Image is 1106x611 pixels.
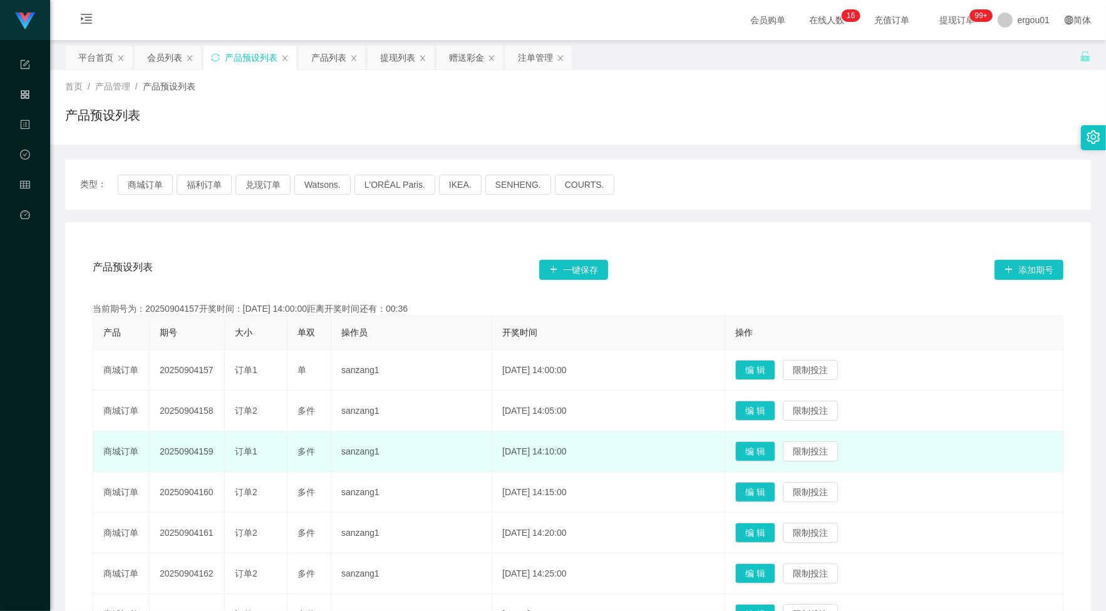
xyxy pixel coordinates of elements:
button: Watsons. [294,175,351,195]
span: 操作 [735,327,753,337]
i: 图标: close [419,54,426,62]
span: 订单2 [235,568,257,578]
i: 图标: profile [20,114,30,139]
td: [DATE] 14:00:00 [492,350,725,391]
div: 赠送彩金 [449,46,484,69]
td: 商城订单 [93,431,150,472]
button: 编 辑 [735,360,775,380]
div: 平台首页 [78,46,113,69]
td: sanzang1 [331,431,492,472]
span: 多件 [297,446,315,456]
span: 多件 [297,406,315,416]
span: 在线人数 [804,16,851,24]
td: sanzang1 [331,513,492,553]
button: 限制投注 [783,563,838,583]
i: 图标: close [281,54,289,62]
button: SENHENG. [485,175,551,195]
button: 限制投注 [783,441,838,461]
i: 图标: sync [211,53,220,62]
i: 图标: table [20,174,30,199]
span: 产品 [103,327,121,337]
td: 商城订单 [93,350,150,391]
i: 图标: setting [1087,130,1100,144]
a: 图标: dashboard平台首页 [20,203,30,329]
i: 图标: close [117,54,125,62]
td: sanzang1 [331,472,492,513]
span: 产品管理 [95,81,130,91]
td: [DATE] 14:15:00 [492,472,725,513]
span: 数据中心 [20,150,30,262]
span: 操作员 [341,327,368,337]
i: 图标: close [350,54,358,62]
button: 限制投注 [783,401,838,421]
button: 限制投注 [783,523,838,543]
span: 产品管理 [20,90,30,202]
span: 期号 [160,327,177,337]
span: 单双 [297,327,315,337]
i: 图标: unlock [1080,51,1091,62]
i: 图标: close [557,54,564,62]
td: 商城订单 [93,472,150,513]
span: 订单1 [235,365,257,375]
span: 会员管理 [20,180,30,292]
button: COURTS. [555,175,614,195]
td: 20250904157 [150,350,225,391]
td: sanzang1 [331,553,492,594]
button: 编 辑 [735,401,775,421]
button: L'ORÉAL Paris. [354,175,435,195]
span: / [88,81,90,91]
sup: 16 [842,9,860,22]
span: 订单2 [235,406,257,416]
span: 产品预设列表 [93,260,153,280]
td: 20250904159 [150,431,225,472]
span: 大小 [235,327,252,337]
button: 商城订单 [118,175,173,195]
td: 商城订单 [93,513,150,553]
p: 1 [847,9,851,22]
img: logo.9652507e.png [15,13,35,30]
h1: 产品预设列表 [65,106,140,125]
td: 20250904161 [150,513,225,553]
button: 编 辑 [735,482,775,502]
span: 订单2 [235,487,257,497]
i: 图标: menu-unfold [65,1,108,41]
button: 编 辑 [735,441,775,461]
span: 首页 [65,81,83,91]
td: 商城订单 [93,391,150,431]
button: 福利订单 [177,175,232,195]
button: 编 辑 [735,563,775,583]
span: 产品预设列表 [143,81,195,91]
td: 20250904162 [150,553,225,594]
span: 充值订单 [869,16,916,24]
div: 会员列表 [147,46,182,69]
button: 编 辑 [735,523,775,543]
span: 单 [297,365,306,375]
span: 多件 [297,528,315,538]
button: 限制投注 [783,360,838,380]
td: sanzang1 [331,391,492,431]
td: [DATE] 14:25:00 [492,553,725,594]
div: 提现列表 [380,46,415,69]
span: 系统配置 [20,60,30,172]
span: 多件 [297,568,315,578]
td: [DATE] 14:10:00 [492,431,725,472]
span: / [135,81,138,91]
span: 订单2 [235,528,257,538]
span: 多件 [297,487,315,497]
sup: 1065 [969,9,992,22]
span: 类型： [80,175,118,195]
button: 图标: plus添加期号 [995,260,1063,280]
p: 6 [851,9,855,22]
td: 商城订单 [93,553,150,594]
div: 注单管理 [518,46,553,69]
button: 兑现订单 [235,175,291,195]
td: 20250904158 [150,391,225,431]
i: 图标: check-circle-o [20,144,30,169]
div: 产品预设列表 [225,46,277,69]
span: 开奖时间 [502,327,537,337]
button: IKEA. [439,175,482,195]
i: 图标: global [1065,16,1073,24]
i: 图标: form [20,54,30,79]
span: 内容中心 [20,120,30,232]
div: 当前期号为：20250904157开奖时间：[DATE] 14:00:00距离开奖时间还有：00:36 [93,302,1063,316]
